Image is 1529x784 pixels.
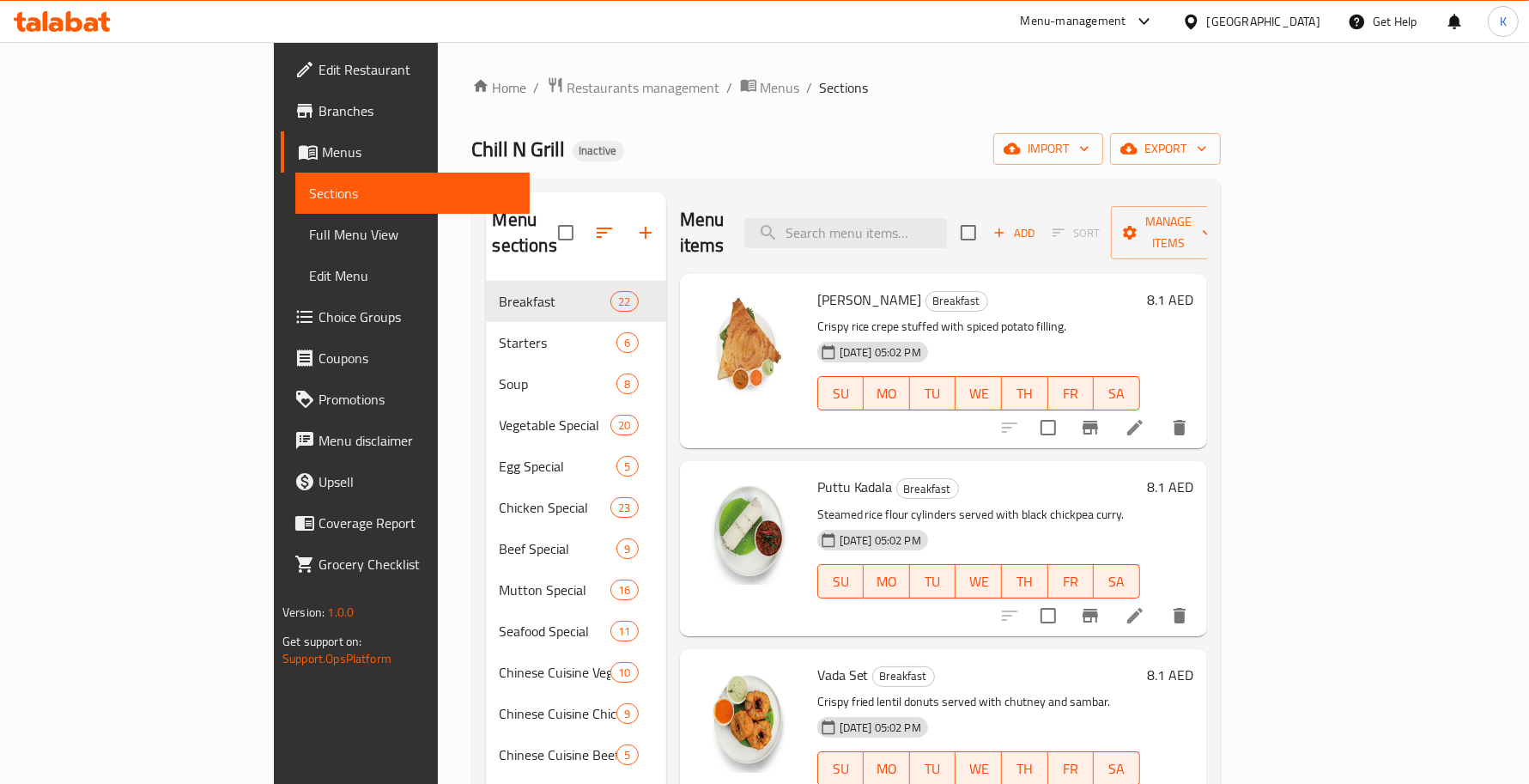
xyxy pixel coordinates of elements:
a: Coverage Report [281,502,529,544]
p: Crispy rice crepe stuffed with spiced potato filling. [817,316,1140,337]
span: Select to update [1030,598,1066,634]
span: Mutton Special [500,580,611,600]
a: Choice Groups [281,296,529,337]
span: TH [1009,757,1041,781]
div: Inactive [573,141,624,161]
div: Seafood Special11 [486,611,666,652]
span: 16 [611,582,637,599]
button: Add [986,220,1041,246]
div: Breakfast [872,666,935,687]
div: Chicken Special23 [486,487,666,528]
div: items [610,415,638,435]
input: search [744,218,947,248]
h6: 8.1 AED [1147,475,1193,499]
span: 5 [617,459,637,475]
div: items [610,580,638,600]
button: SU [817,564,865,599]
div: Breakfast [925,291,988,312]
span: Egg Special [500,456,617,477]
li: / [534,77,540,98]
span: 11 [611,623,637,640]
button: TH [1002,376,1048,410]
span: Select to update [1030,410,1066,446]
span: Breakfast [500,291,611,312]
nav: breadcrumb [472,76,1221,99]
span: Version: [282,601,325,623]
span: [PERSON_NAME] [817,287,922,313]
a: Edit Restaurant [281,49,529,90]
span: FR [1055,569,1088,594]
span: Upsell [319,471,515,492]
span: FR [1055,381,1088,406]
a: Branches [281,90,529,131]
a: Menu disclaimer [281,420,529,461]
div: Starters [500,332,617,353]
button: Branch-specific-item [1070,407,1111,448]
span: Vegetable Special [500,415,611,435]
span: SU [825,757,858,781]
span: SU [825,381,858,406]
button: MO [864,376,910,410]
div: items [616,703,638,724]
h6: 8.1 AED [1147,288,1193,312]
button: MO [864,564,910,599]
div: Soup8 [486,363,666,404]
li: / [807,77,813,98]
h2: Menu items [680,207,725,258]
div: items [616,374,638,394]
span: 1.0.0 [327,601,354,623]
button: import [993,133,1103,165]
span: SU [825,569,858,594]
button: TH [1002,564,1048,599]
span: Sort sections [584,212,625,253]
span: 23 [611,500,637,516]
div: Seafood Special [500,621,611,641]
div: Chinese Cuisine Chicken [500,703,617,724]
span: Breakfast [926,291,987,311]
div: Chinese Cuisine Chicken9 [486,693,666,734]
span: SA [1101,381,1133,406]
span: Restaurants management [567,77,720,98]
span: Add [991,223,1037,243]
span: TU [917,569,950,594]
span: Sections [309,183,515,204]
button: WE [956,564,1002,599]
div: Vegetable Special20 [486,404,666,446]
button: delete [1159,407,1200,448]
div: Mutton Special16 [486,569,666,611]
span: SA [1101,569,1133,594]
span: Select section [950,215,986,251]
div: Egg Special5 [486,446,666,487]
span: Soup [500,374,617,394]
span: Get support on: [282,630,361,653]
div: items [616,538,638,559]
button: SU [817,376,865,410]
span: Choice Groups [319,307,515,327]
span: Chinese Cuisine Vegtable [500,662,611,683]
span: [DATE] 05:02 PM [833,344,928,361]
p: Crispy fried lentil donuts served with chutney and sambar. [817,691,1140,713]
span: TH [1009,569,1041,594]
span: [DATE] 05:02 PM [833,532,928,549]
span: MO [871,569,903,594]
img: Puttu Kadala [694,475,804,585]
span: Menu disclaimer [319,430,515,451]
a: Edit Menu [295,255,529,296]
div: items [616,744,638,765]
span: Promotions [319,389,515,410]
div: items [610,621,638,641]
a: Grocery Checklist [281,544,529,585]
a: Upsell [281,461,529,502]
span: Breakfast [897,479,958,499]
a: Menus [740,76,800,99]
a: Promotions [281,379,529,420]
button: delete [1159,595,1200,636]
span: TU [917,381,950,406]
span: TU [917,757,950,781]
span: FR [1055,757,1088,781]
